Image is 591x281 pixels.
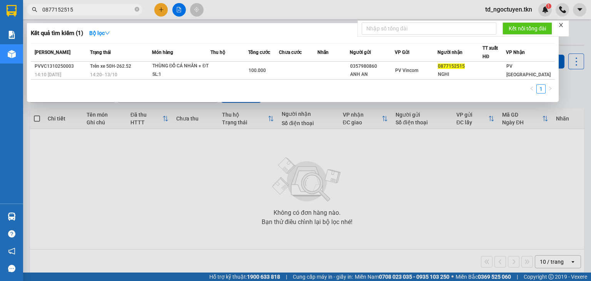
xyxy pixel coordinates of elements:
[152,50,173,55] span: Món hàng
[546,84,555,94] button: right
[90,64,131,69] span: Trên xe 50H-262.52
[395,50,409,55] span: VP Gửi
[395,68,418,73] span: PV Vincom
[105,30,110,36] span: down
[89,30,110,36] strong: Bộ lọc
[35,62,88,70] div: PVVC1310250003
[482,45,498,59] span: TT xuất HĐ
[32,7,37,12] span: search
[8,248,15,255] span: notification
[8,212,16,221] img: warehouse-icon
[8,31,16,39] img: solution-icon
[527,84,536,94] button: left
[438,70,482,79] div: NGHI
[210,50,225,55] span: Thu hộ
[152,70,210,79] div: SL: 1
[558,22,564,28] span: close
[152,62,210,70] div: THÙNG ĐỒ CÁ NHÂN + ĐT
[248,50,270,55] span: Tổng cước
[548,86,553,91] span: right
[35,50,70,55] span: [PERSON_NAME]
[527,84,536,94] li: Previous Page
[8,230,15,238] span: question-circle
[537,85,545,93] a: 1
[42,5,133,14] input: Tìm tên, số ĐT hoặc mã đơn
[536,84,546,94] li: 1
[8,265,15,272] span: message
[546,84,555,94] li: Next Page
[35,72,61,77] span: 14:10 [DATE]
[7,5,17,17] img: logo-vxr
[31,29,83,37] h3: Kết quả tìm kiếm ( 1 )
[90,72,117,77] span: 14:20 - 13/10
[8,50,16,58] img: warehouse-icon
[362,22,496,35] input: Nhập số tổng đài
[350,50,371,55] span: Người gửi
[317,50,329,55] span: Nhãn
[503,22,552,35] button: Kết nối tổng đài
[509,24,546,33] span: Kết nối tổng đài
[350,62,394,70] div: 0357980860
[279,50,302,55] span: Chưa cước
[437,50,462,55] span: Người nhận
[506,64,551,77] span: PV [GEOGRAPHIC_DATA]
[249,68,266,73] span: 100.000
[438,64,465,69] span: 0877152515
[135,6,139,13] span: close-circle
[506,50,525,55] span: VP Nhận
[135,7,139,12] span: close-circle
[83,27,116,39] button: Bộ lọcdown
[529,86,534,91] span: left
[90,50,111,55] span: Trạng thái
[350,70,394,79] div: ANH AN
